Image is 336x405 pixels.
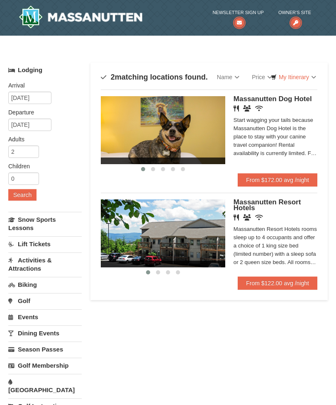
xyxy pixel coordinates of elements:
[8,189,37,201] button: Search
[8,212,82,235] a: Snow Sports Lessons
[8,63,82,78] a: Lodging
[212,8,263,25] a: Newsletter Sign Up
[234,116,317,158] div: Start wagging your tails because Massanutten Dog Hotel is the place to stay with your canine trav...
[246,69,278,85] a: Price
[238,276,317,290] a: From $122.00 avg /night
[243,214,251,221] i: Banquet Facilities
[19,5,142,29] img: Massanutten Resort Logo
[238,173,317,187] a: From $172.00 avg /night
[8,135,75,143] label: Adults
[8,309,82,325] a: Events
[278,8,311,17] span: Owner's Site
[8,374,82,398] a: [GEOGRAPHIC_DATA]
[265,71,321,83] a: My Itinerary
[255,214,263,221] i: Wireless Internet (free)
[234,225,317,267] div: Massanutten Resort Hotels rooms sleep up to 4 occupants and offer a choice of 1 king size bed (li...
[8,162,75,170] label: Children
[234,214,239,221] i: Restaurant
[212,8,263,17] span: Newsletter Sign Up
[8,277,82,292] a: Biking
[8,81,75,90] label: Arrival
[8,252,82,276] a: Activities & Attractions
[234,198,301,212] span: Massanutten Resort Hotels
[8,293,82,308] a: Golf
[8,342,82,357] a: Season Passes
[234,95,312,103] span: Massanutten Dog Hotel
[211,69,246,85] a: Name
[278,8,311,25] a: Owner's Site
[8,325,82,341] a: Dining Events
[234,105,239,112] i: Restaurant
[8,236,82,252] a: Lift Tickets
[8,358,82,373] a: Golf Membership
[8,108,75,116] label: Departure
[243,105,251,112] i: Banquet Facilities
[19,5,142,29] a: Massanutten Resort
[255,105,263,112] i: Wireless Internet (free)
